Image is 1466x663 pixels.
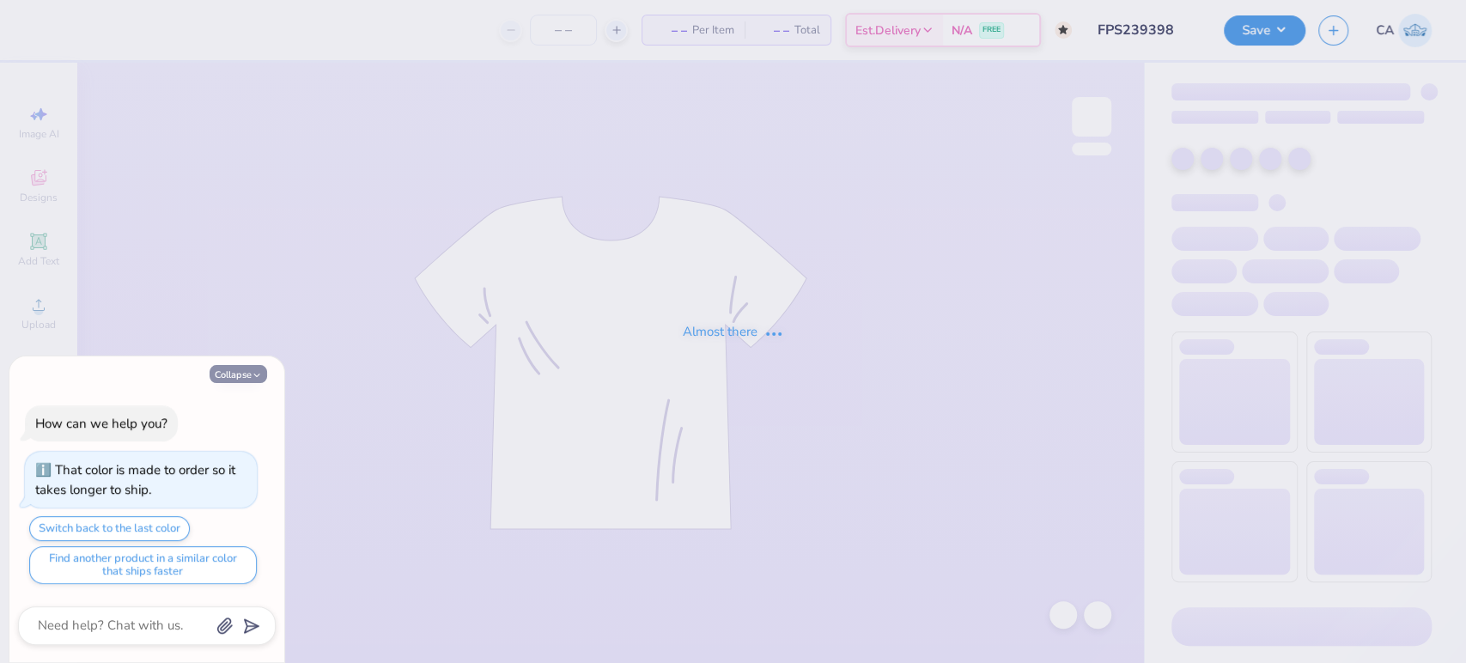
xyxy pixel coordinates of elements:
[29,546,257,584] button: Find another product in a similar color that ships faster
[29,516,190,541] button: Switch back to the last color
[35,415,167,432] div: How can we help you?
[210,365,267,383] button: Collapse
[683,322,784,342] div: Almost there
[35,461,235,498] div: That color is made to order so it takes longer to ship.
